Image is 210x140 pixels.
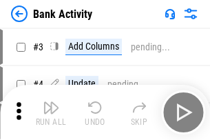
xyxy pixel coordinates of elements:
img: Settings menu [182,6,199,22]
span: # 4 [33,79,43,90]
div: pending... [131,42,170,52]
div: Add Columns [65,39,122,55]
img: Back [11,6,28,22]
div: pending... [107,79,147,90]
span: # 3 [33,41,43,52]
div: Update [65,76,98,92]
div: Bank Activity [33,8,92,21]
img: Support [165,8,176,19]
